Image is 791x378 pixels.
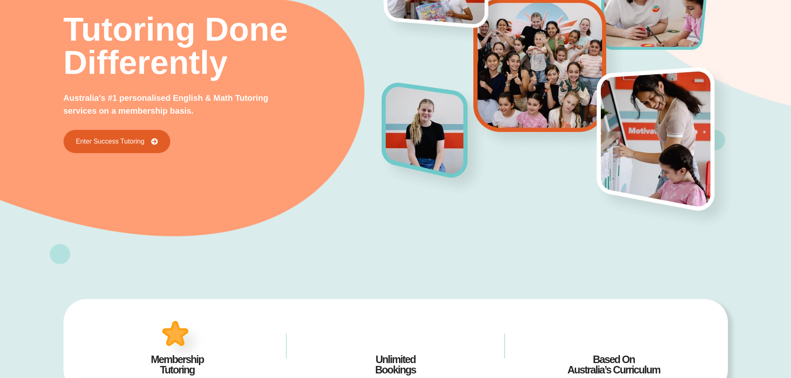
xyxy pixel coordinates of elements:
[64,130,170,153] a: Enter Success Tutoring
[76,138,144,145] span: Enter Success Tutoring
[64,13,382,79] h2: Tutoring Done Differently
[64,92,296,117] p: Australia's #1 personalised English & Math Tutoring services on a membership basis.
[517,354,710,375] h2: Based On Australia’s Curriculum
[653,284,791,378] iframe: Chat Widget
[81,354,274,375] h2: Membership Tutoring
[299,354,492,375] h2: Unlimited Bookings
